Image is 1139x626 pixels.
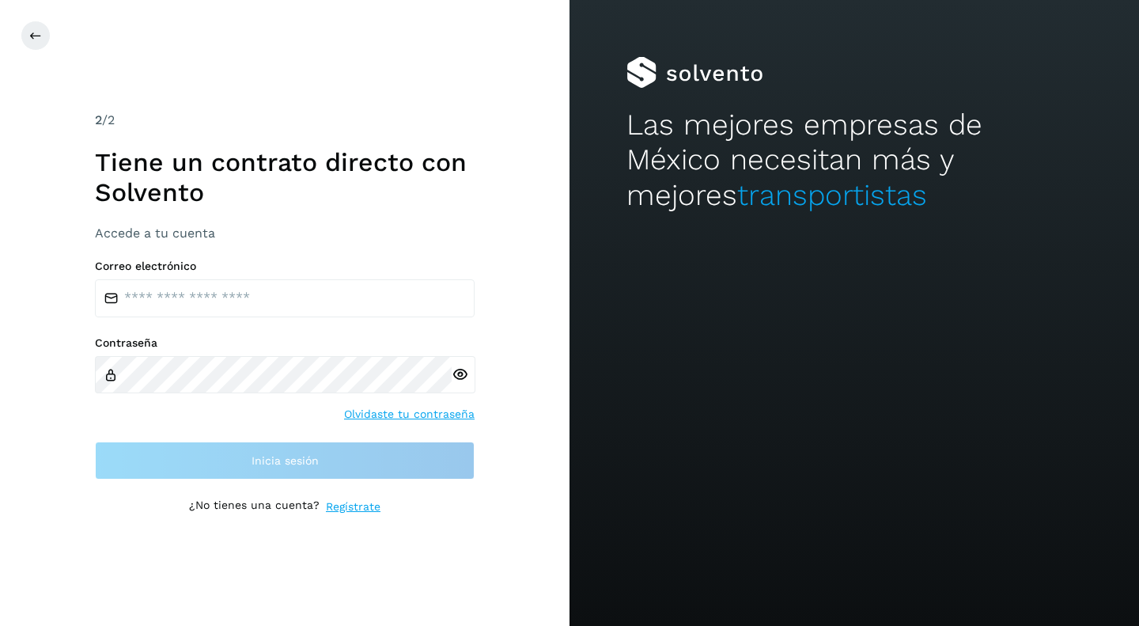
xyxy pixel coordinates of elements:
div: /2 [95,111,475,130]
h3: Accede a tu cuenta [95,226,475,241]
label: Contraseña [95,336,475,350]
a: Regístrate [326,499,380,515]
p: ¿No tienes una cuenta? [189,499,320,515]
button: Inicia sesión [95,442,475,480]
span: Inicia sesión [252,455,319,466]
h1: Tiene un contrato directo con Solvento [95,147,475,208]
span: transportistas [737,178,927,212]
label: Correo electrónico [95,260,475,273]
h2: Las mejores empresas de México necesitan más y mejores [626,108,1082,213]
span: 2 [95,112,102,127]
a: Olvidaste tu contraseña [344,406,475,423]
